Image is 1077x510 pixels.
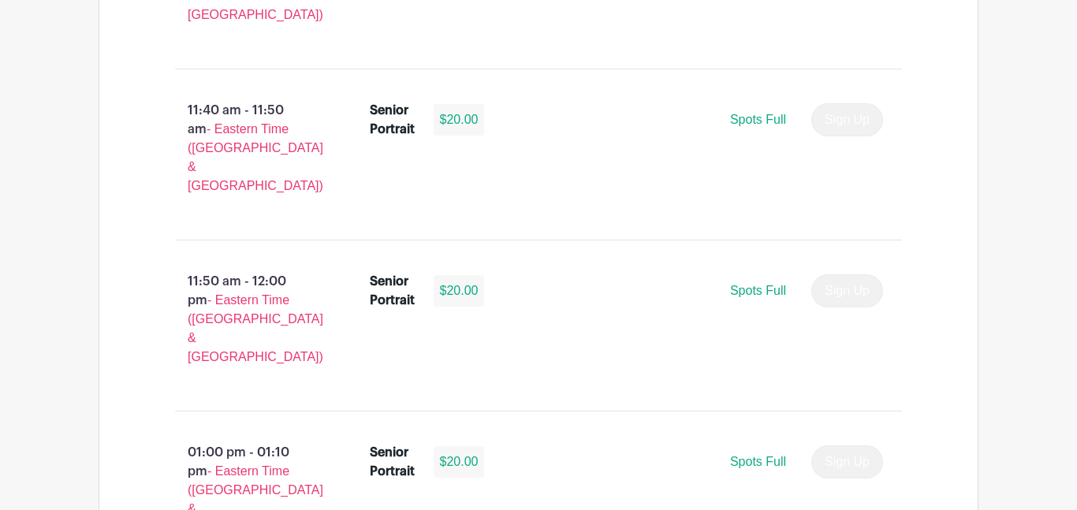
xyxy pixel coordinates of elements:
p: 11:40 am - 11:50 am [150,95,345,202]
div: $20.00 [434,446,485,478]
span: - Eastern Time ([GEOGRAPHIC_DATA] & [GEOGRAPHIC_DATA]) [188,122,323,192]
span: Spots Full [730,284,786,297]
p: 11:50 am - 12:00 pm [150,266,345,373]
div: Senior Portrait [370,272,415,310]
div: Senior Portrait [370,443,415,481]
div: $20.00 [434,104,485,136]
span: Spots Full [730,455,786,468]
span: Spots Full [730,113,786,126]
div: Senior Portrait [370,101,415,139]
div: $20.00 [434,275,485,307]
span: - Eastern Time ([GEOGRAPHIC_DATA] & [GEOGRAPHIC_DATA]) [188,293,323,363]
